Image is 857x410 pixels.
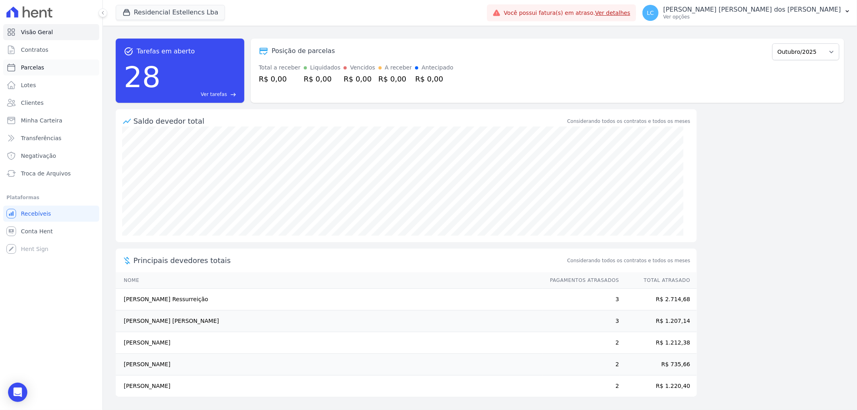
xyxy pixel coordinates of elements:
span: LC [647,10,654,16]
span: Lotes [21,81,36,89]
a: Ver tarefas east [164,91,236,98]
span: Tarefas em aberto [137,47,195,56]
a: Clientes [3,95,99,111]
div: Plataformas [6,193,96,202]
td: R$ 735,66 [620,354,697,375]
td: [PERSON_NAME] [116,375,542,397]
span: Você possui fatura(s) em atraso. [504,9,630,17]
a: Troca de Arquivos [3,165,99,182]
td: [PERSON_NAME] Ressurreição [116,289,542,310]
div: R$ 0,00 [415,73,453,84]
span: Negativação [21,152,56,160]
th: Total Atrasado [620,272,697,289]
td: 2 [542,354,620,375]
div: Open Intercom Messenger [8,383,27,402]
td: R$ 1.207,14 [620,310,697,332]
span: Contratos [21,46,48,54]
span: Principais devedores totais [133,255,566,266]
span: east [230,92,236,98]
td: 2 [542,332,620,354]
p: [PERSON_NAME] [PERSON_NAME] dos [PERSON_NAME] [663,6,841,14]
td: R$ 1.220,40 [620,375,697,397]
td: [PERSON_NAME] [116,332,542,354]
div: Vencidos [350,63,375,72]
span: task_alt [124,47,133,56]
button: LC [PERSON_NAME] [PERSON_NAME] dos [PERSON_NAME] Ver opções [636,2,857,24]
span: Transferências [21,134,61,142]
div: R$ 0,00 [259,73,301,84]
span: Considerando todos os contratos e todos os meses [567,257,690,264]
div: R$ 0,00 [304,73,341,84]
div: R$ 0,00 [344,73,375,84]
a: Ver detalhes [595,10,630,16]
div: Liquidados [310,63,341,72]
span: Ver tarefas [201,91,227,98]
a: Visão Geral [3,24,99,40]
div: Considerando todos os contratos e todos os meses [567,118,690,125]
span: Minha Carteira [21,116,62,124]
div: Total a receber [259,63,301,72]
a: Negativação [3,148,99,164]
div: R$ 0,00 [378,73,412,84]
a: Recebíveis [3,206,99,222]
td: [PERSON_NAME] [116,354,542,375]
span: Visão Geral [21,28,53,36]
a: Contratos [3,42,99,58]
a: Conta Hent [3,223,99,239]
td: 3 [542,289,620,310]
div: Posição de parcelas [272,46,335,56]
td: R$ 1.212,38 [620,332,697,354]
td: 2 [542,375,620,397]
span: Clientes [21,99,43,107]
td: 3 [542,310,620,332]
a: Minha Carteira [3,112,99,129]
a: Parcelas [3,59,99,75]
p: Ver opções [663,14,841,20]
td: R$ 2.714,68 [620,289,697,310]
div: Saldo devedor total [133,116,566,126]
span: Parcelas [21,63,44,71]
div: Antecipado [421,63,453,72]
span: Conta Hent [21,227,53,235]
th: Pagamentos Atrasados [542,272,620,289]
div: A receber [385,63,412,72]
a: Transferências [3,130,99,146]
span: Recebíveis [21,210,51,218]
th: Nome [116,272,542,289]
button: Residencial Estellencs Lba [116,5,225,20]
a: Lotes [3,77,99,93]
div: 28 [124,56,161,98]
span: Troca de Arquivos [21,169,71,177]
td: [PERSON_NAME] [PERSON_NAME] [116,310,542,332]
